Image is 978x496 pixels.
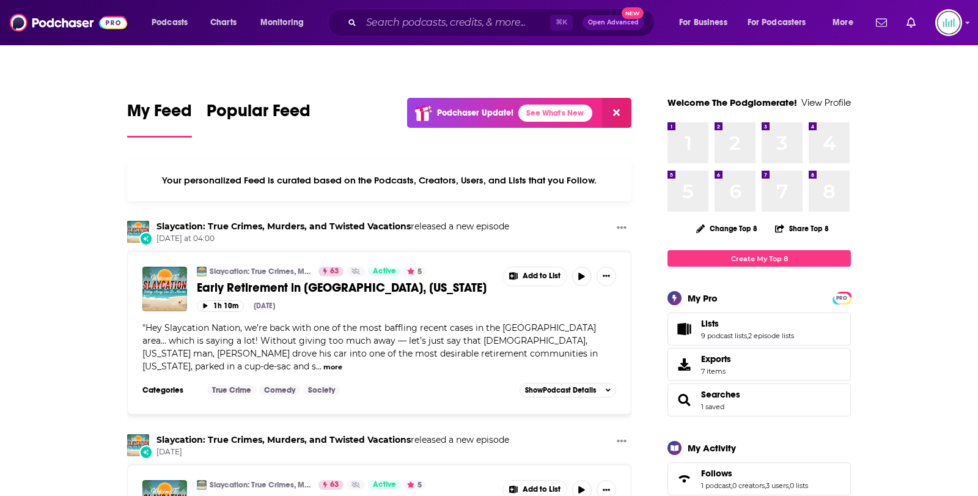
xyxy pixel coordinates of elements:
[935,9,962,36] span: Logged in as podglomerate
[197,480,207,490] img: Slaycation: True Crimes, Murders, and Twisted Vacations
[197,280,487,295] span: Early Retirement in [GEOGRAPHIC_DATA], [US_STATE]
[361,13,550,32] input: Search podcasts, credits, & more...
[254,302,275,310] div: [DATE]
[588,20,639,26] span: Open Advanced
[701,468,808,479] a: Follows
[207,100,311,128] span: Popular Feed
[142,267,187,311] img: Early Retirement in Henderson, Nevada
[143,13,204,32] button: open menu
[139,232,153,245] div: New Episode
[142,322,598,372] span: "
[260,14,304,31] span: Monitoring
[834,293,849,302] a: PRO
[672,470,696,487] a: Follows
[701,468,732,479] span: Follows
[688,442,736,454] div: My Activity
[732,481,765,490] a: 0 creators
[701,389,740,400] a: Searches
[197,300,244,312] button: 1h 10m
[207,100,311,138] a: Popular Feed
[597,267,616,286] button: Show More Button
[156,234,509,244] span: [DATE] at 04:00
[667,97,797,108] a: Welcome The Podglomerate!
[748,331,794,340] a: 2 episode lists
[368,480,401,490] a: Active
[318,267,344,276] a: 63
[523,272,561,281] span: Add to List
[523,485,561,494] span: Add to List
[550,15,573,31] span: ⌘ K
[197,267,207,276] img: Slaycation: True Crimes, Murders, and Twisted Vacations
[127,221,149,243] img: Slaycation: True Crimes, Murders, and Twisted Vacations
[252,13,320,32] button: open menu
[197,280,494,295] a: Early Retirement in [GEOGRAPHIC_DATA], [US_STATE]
[259,385,300,395] a: Comedy
[152,14,188,31] span: Podcasts
[156,434,509,446] h3: released a new episode
[774,217,829,240] button: Share Top 8
[667,462,851,495] span: Follows
[701,353,731,365] span: Exports
[520,383,616,398] button: ShowPodcast Details
[766,481,789,490] a: 3 users
[373,479,396,491] span: Active
[935,9,962,36] button: Show profile menu
[127,160,631,201] div: Your personalized Feed is curated based on the Podcasts, Creators, Users, and Lists that you Follow.
[127,100,192,128] span: My Feed
[667,348,851,381] a: Exports
[303,385,340,395] a: Society
[503,267,567,286] button: Show More Button
[373,265,396,278] span: Active
[156,434,411,445] a: Slaycation: True Crimes, Murders, and Twisted Vacations
[701,318,719,329] span: Lists
[622,7,644,19] span: New
[156,221,509,232] h3: released a new episode
[403,267,425,276] button: 5
[207,385,256,395] a: True Crime
[765,481,766,490] span: ,
[701,367,731,376] span: 7 items
[731,481,732,490] span: ,
[801,97,851,108] a: View Profile
[671,13,743,32] button: open menu
[316,361,322,372] span: ...
[518,105,592,122] a: See What's New
[935,9,962,36] img: User Profile
[679,14,727,31] span: For Business
[127,434,149,456] img: Slaycation: True Crimes, Murders, and Twisted Vacations
[318,480,344,490] a: 63
[142,385,197,395] h3: Categories
[789,481,790,490] span: ,
[330,265,339,278] span: 63
[672,356,696,373] span: Exports
[740,13,824,32] button: open menu
[583,15,644,30] button: Open AdvancedNew
[672,320,696,338] a: Lists
[747,331,748,340] span: ,
[437,108,513,118] p: Podchaser Update!
[210,267,311,276] a: Slaycation: True Crimes, Murders, and Twisted Vacations
[701,402,724,411] a: 1 saved
[672,391,696,409] a: Searches
[701,318,794,329] a: Lists
[10,11,127,34] img: Podchaser - Follow, Share and Rate Podcasts
[339,9,666,37] div: Search podcasts, credits, & more...
[403,480,425,490] button: 5
[156,221,411,232] a: Slaycation: True Crimes, Murders, and Twisted Vacations
[667,250,851,267] a: Create My Top 8
[330,479,339,491] span: 63
[902,12,921,33] a: Show notifications dropdown
[525,386,596,394] span: Show Podcast Details
[139,445,153,459] div: New Episode
[701,481,731,490] a: 1 podcast
[667,383,851,416] span: Searches
[701,331,747,340] a: 9 podcast lists
[323,362,342,372] button: more
[689,221,765,236] button: Change Top 8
